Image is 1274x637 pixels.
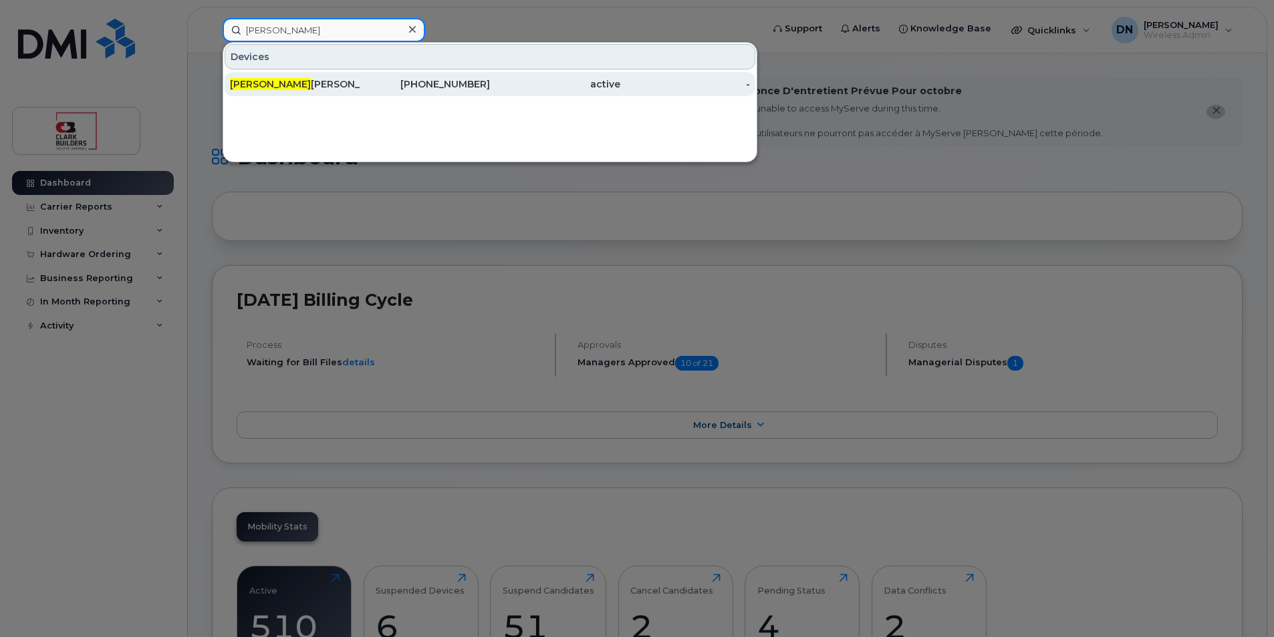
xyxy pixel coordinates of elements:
[230,78,311,90] span: [PERSON_NAME]
[225,72,755,96] a: [PERSON_NAME][PERSON_NAME][PHONE_NUMBER]active-
[225,44,755,69] div: Devices
[230,77,360,91] div: [PERSON_NAME]
[490,77,620,91] div: active
[620,77,751,91] div: -
[1216,579,1264,627] iframe: Messenger Launcher
[360,77,491,91] div: [PHONE_NUMBER]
